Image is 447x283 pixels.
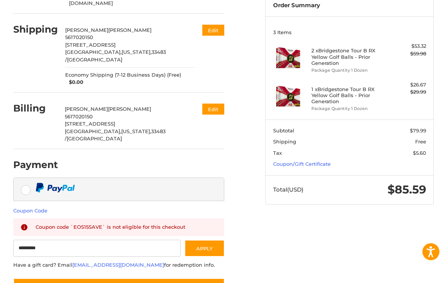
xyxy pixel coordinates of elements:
[273,29,426,35] h3: 3 Items
[388,81,426,89] div: $26.67
[410,127,426,134] span: $79.99
[121,128,151,134] span: [US_STATE],
[273,2,426,9] h3: Order Summary
[13,102,58,114] h2: Billing
[65,128,121,134] span: [GEOGRAPHIC_DATA],
[273,138,296,145] span: Shipping
[65,49,122,55] span: [GEOGRAPHIC_DATA],
[184,240,225,257] button: Apply
[202,104,224,115] button: Edit
[202,25,224,36] button: Edit
[273,150,282,156] span: Tax
[72,262,164,268] a: [EMAIL_ADDRESS][DOMAIN_NAME]
[67,135,122,141] span: [GEOGRAPHIC_DATA]
[273,127,294,134] span: Subtotal
[65,42,116,48] span: [STREET_ADDRESS]
[65,34,93,40] span: 5617020150
[13,208,47,214] a: Coupon Code
[13,261,225,269] div: Have a gift card? Email for redemption info.
[415,138,426,145] span: Free
[36,183,75,192] img: PayPal icon
[273,161,331,167] a: Coupon/Gift Certificate
[273,186,303,193] span: Total (USD)
[65,106,108,112] span: [PERSON_NAME]
[311,67,386,74] li: Package Quantity 1 Dozen
[13,240,181,257] input: Gift Certificate or Coupon Code
[67,57,122,63] span: [GEOGRAPHIC_DATA]
[13,159,58,171] h2: Payment
[108,27,152,33] span: [PERSON_NAME]
[311,86,386,105] h4: 1 x Bridgestone Tour B RX Yellow Golf Balls - Prior Generation
[122,49,152,55] span: [US_STATE],
[65,49,166,63] span: 33483 /
[65,27,108,33] span: [PERSON_NAME]
[388,88,426,96] div: $29.99
[388,42,426,50] div: $53.32
[388,182,426,197] span: $85.59
[388,50,426,58] div: $59.98
[413,150,426,156] span: $5.60
[65,79,83,86] span: $0.00
[108,106,151,112] span: [PERSON_NAME]
[36,223,217,231] div: Coupon code `EOS15SAVE` is not eligible for this checkout
[311,47,386,66] h4: 2 x Bridgestone Tour B RX Yellow Golf Balls - Prior Generation
[311,105,386,112] li: Package Quantity 1 Dozen
[65,71,181,79] span: Economy Shipping (7-12 Business Days) (Free)
[13,24,58,35] h2: Shipping
[65,113,93,119] span: 5617020150
[65,121,115,127] span: [STREET_ADDRESS]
